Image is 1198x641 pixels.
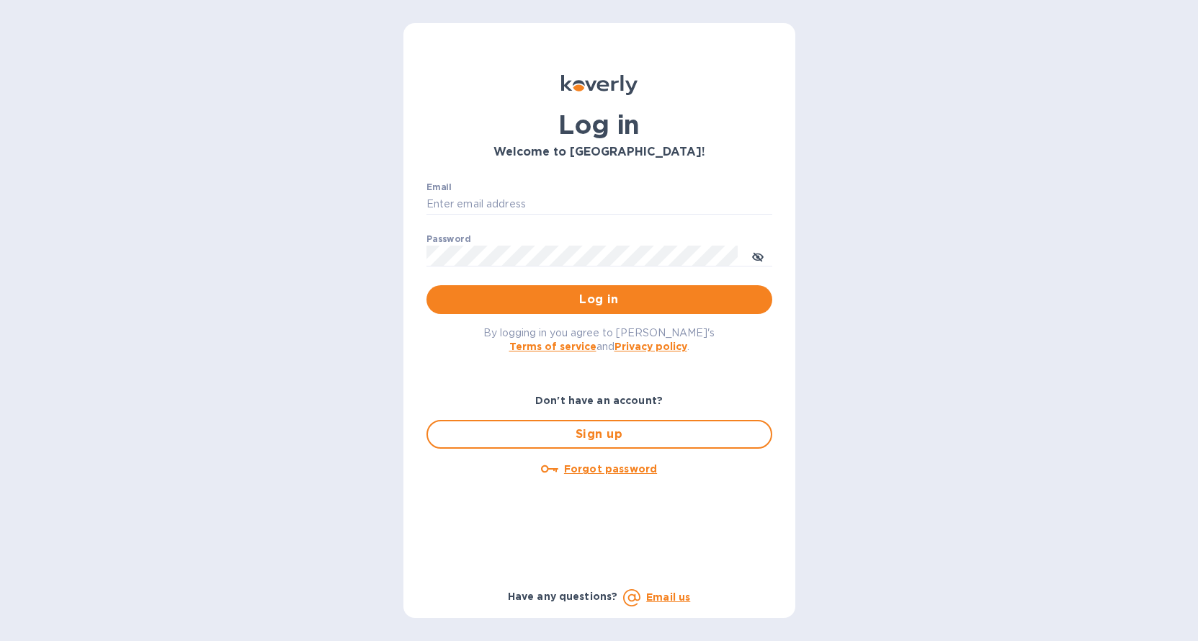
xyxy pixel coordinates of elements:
[509,341,596,352] a: Terms of service
[508,591,618,602] b: Have any questions?
[438,291,761,308] span: Log in
[646,591,690,603] a: Email us
[564,463,657,475] u: Forgot password
[614,341,687,352] a: Privacy policy
[426,285,772,314] button: Log in
[439,426,759,443] span: Sign up
[426,235,470,243] label: Password
[426,109,772,140] h1: Log in
[743,241,772,270] button: toggle password visibility
[426,194,772,215] input: Enter email address
[483,327,715,352] span: By logging in you agree to [PERSON_NAME]'s and .
[426,420,772,449] button: Sign up
[535,395,663,406] b: Don't have an account?
[426,145,772,159] h3: Welcome to [GEOGRAPHIC_DATA]!
[561,75,638,95] img: Koverly
[426,183,452,192] label: Email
